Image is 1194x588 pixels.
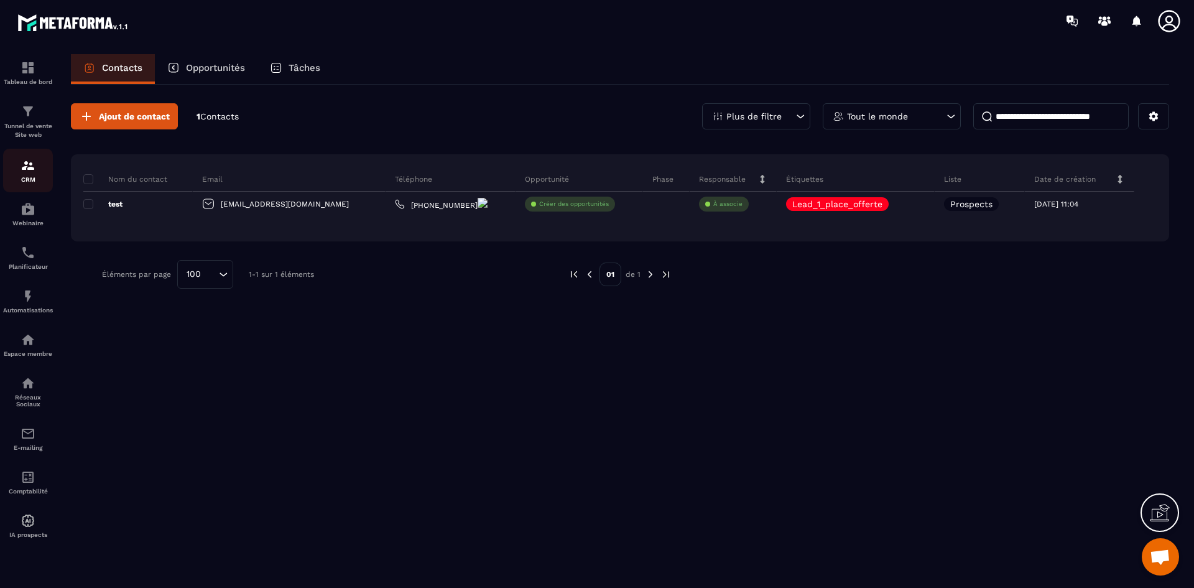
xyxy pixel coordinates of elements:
span: 100 [182,268,205,281]
a: automationsautomationsAutomatisations [3,279,53,323]
p: Prospects [950,200,993,208]
a: automationsautomationsWebinaire [3,192,53,236]
p: Espace membre [3,350,53,357]
p: Automatisations [3,307,53,314]
p: Contacts [102,62,142,73]
a: emailemailE-mailing [3,417,53,460]
img: prev [568,269,580,280]
p: Responsable [699,174,746,184]
p: Date de création [1034,174,1096,184]
p: [DATE] 11:04 [1034,200,1078,208]
p: Téléphone [395,174,432,184]
p: Liste [944,174,961,184]
p: Créer des opportunités [539,200,609,208]
img: automations [21,289,35,304]
p: Éléments par page [102,270,171,279]
img: logo [17,11,129,34]
button: Ajout de contact [71,103,178,129]
span: Ajout de contact [99,110,170,123]
img: next [645,269,656,280]
img: scheduler [21,245,35,260]
img: next [660,269,672,280]
img: automations [21,332,35,347]
p: Réseaux Sociaux [3,394,53,408]
p: IA prospects [3,531,53,538]
p: Nom du contact [83,174,167,184]
img: formation [21,104,35,119]
a: Contacts [71,54,155,84]
p: Email [202,174,223,184]
img: automations [21,513,35,528]
p: Tunnel de vente Site web [3,122,53,139]
a: [PHONE_NUMBER] [395,198,488,210]
a: accountantaccountantComptabilité [3,460,53,504]
img: accountant [21,470,35,485]
p: Tout le monde [847,112,908,121]
p: E-mailing [3,444,53,451]
img: email [21,426,35,441]
a: formationformationTunnel de vente Site web [3,95,53,149]
p: CRM [3,176,53,183]
p: Opportunité [525,174,569,184]
p: Planificateur [3,263,53,270]
p: À associe [713,200,743,208]
p: Tableau de bord [3,78,53,85]
a: social-networksocial-networkRéseaux Sociaux [3,366,53,417]
img: prev [584,269,595,280]
img: social-network [21,376,35,391]
p: Webinaire [3,220,53,226]
a: schedulerschedulerPlanificateur [3,236,53,279]
a: automationsautomationsEspace membre [3,323,53,366]
div: Ouvrir le chat [1142,538,1179,576]
p: Phase [652,174,673,184]
a: formationformationTableau de bord [3,51,53,95]
p: Comptabilité [3,488,53,495]
p: test [83,199,123,209]
input: Search for option [205,268,216,281]
img: formation [21,158,35,173]
a: Opportunités [155,54,257,84]
p: 1 [197,111,239,123]
p: Opportunités [186,62,245,73]
p: de 1 [626,269,641,279]
a: formationformationCRM [3,149,53,192]
a: Tâches [257,54,333,84]
p: Tâches [289,62,320,73]
p: Lead_1_place_offerte [792,200,882,208]
div: Search for option [177,260,233,289]
p: 01 [599,263,621,286]
p: 1-1 sur 1 éléments [249,270,314,279]
p: Étiquettes [786,174,823,184]
p: Plus de filtre [726,112,782,121]
img: automations [21,202,35,217]
span: Contacts [200,111,239,121]
img: formation [21,60,35,75]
